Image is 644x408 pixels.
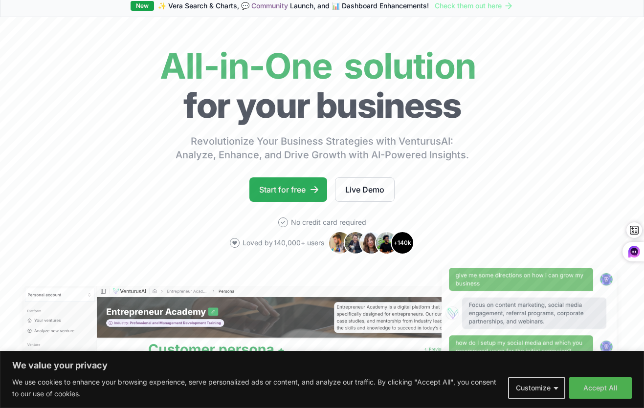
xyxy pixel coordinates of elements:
img: Avatar 1 [328,231,352,255]
a: Live Demo [335,177,395,202]
img: Avatar 3 [359,231,383,255]
p: We value your privacy [12,360,632,371]
span: ✨ Vera Search & Charts, 💬 Launch, and 📊 Dashboard Enhancements! [158,1,429,11]
a: Check them out here [435,1,513,11]
a: Community [251,1,288,10]
p: We use cookies to enhance your browsing experience, serve personalized ads or content, and analyz... [12,376,501,400]
img: Avatar 2 [344,231,367,255]
div: New [131,1,154,11]
a: Start for free [249,177,327,202]
img: Avatar 4 [375,231,399,255]
button: Accept All [569,377,632,399]
button: Customize [508,377,565,399]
